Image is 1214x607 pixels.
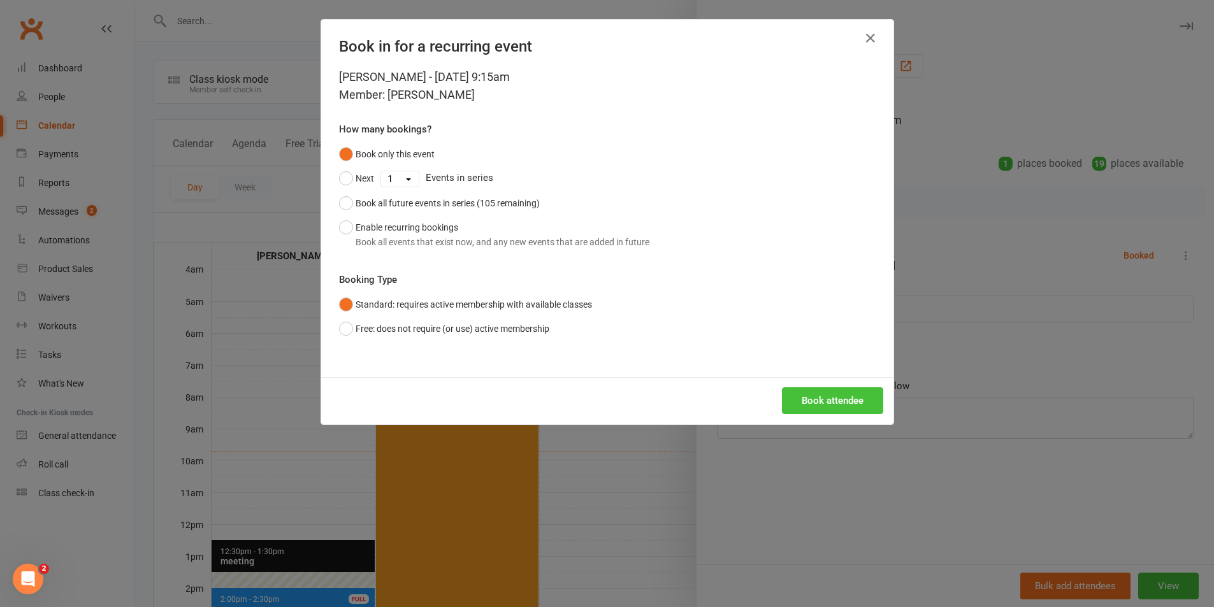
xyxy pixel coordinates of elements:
[339,68,876,104] div: [PERSON_NAME] - [DATE] 9:15am Member: [PERSON_NAME]
[339,215,649,254] button: Enable recurring bookingsBook all events that exist now, and any new events that are added in future
[356,235,649,249] div: Book all events that exist now, and any new events that are added in future
[356,196,540,210] div: Book all future events in series (105 remaining)
[13,564,43,594] iframe: Intercom live chat
[339,142,435,166] button: Book only this event
[39,564,49,574] span: 2
[339,166,374,190] button: Next
[339,122,431,137] label: How many bookings?
[339,191,540,215] button: Book all future events in series (105 remaining)
[339,292,592,317] button: Standard: requires active membership with available classes
[339,272,397,287] label: Booking Type
[339,166,876,190] div: Events in series
[860,28,881,48] button: Close
[339,317,549,341] button: Free: does not require (or use) active membership
[782,387,883,414] button: Book attendee
[339,38,876,55] h4: Book in for a recurring event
